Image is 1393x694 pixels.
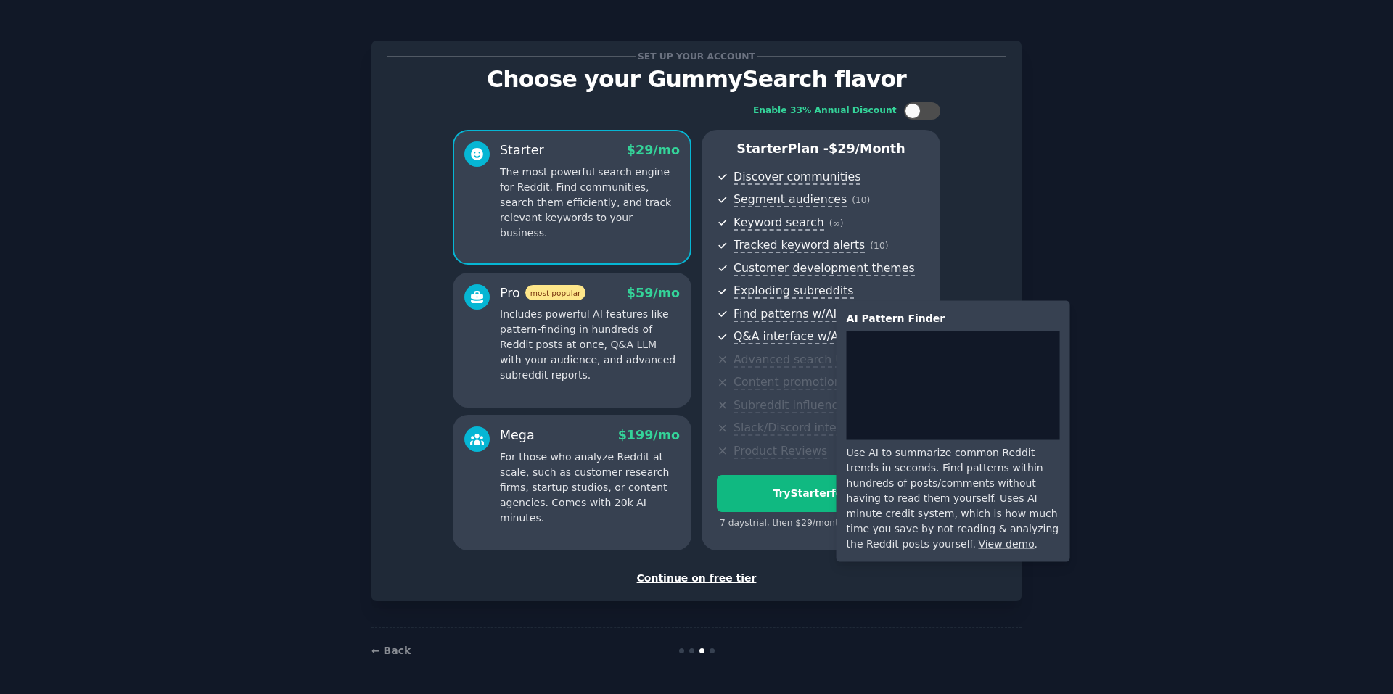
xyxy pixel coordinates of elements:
[829,141,905,156] span: $ 29 /month
[371,645,411,656] a: ← Back
[734,261,915,276] span: Customer development themes
[525,285,586,300] span: most popular
[734,398,855,413] span: Subreddit influencers
[978,538,1034,550] a: View demo
[387,571,1006,586] div: Continue on free tier
[870,241,888,251] span: ( 10 )
[734,421,877,436] span: Slack/Discord integration
[500,450,680,526] p: For those who analyze Reddit at scale, such as customer research firms, startup studios, or conte...
[734,307,837,322] span: Find patterns w/AI
[847,445,1060,552] div: Use AI to summarize common Reddit trends in seconds. Find patterns within hundreds of posts/comme...
[734,238,865,253] span: Tracked keyword alerts
[734,375,889,390] span: Content promotion insights
[618,428,680,442] span: $ 199 /mo
[717,140,925,158] p: Starter Plan -
[718,486,924,501] div: Try Starter for $10
[734,170,860,185] span: Discover communities
[847,311,1060,326] div: AI Pattern Finder
[852,195,870,205] span: ( 10 )
[734,329,842,344] span: Q&A interface w/AI
[500,165,680,241] p: The most powerful search engine for Reddit. Find communities, search them efficiently, and track ...
[627,143,680,157] span: $ 29 /mo
[636,49,758,64] span: Set up your account
[847,331,1060,440] iframe: YouTube video player
[829,218,844,228] span: ( ∞ )
[734,215,824,231] span: Keyword search
[734,444,827,459] span: Product Reviews
[717,517,925,530] div: 7 days trial, then $ 29 /month . Cancel anytime.
[734,352,847,368] span: Advanced search UI
[734,284,853,299] span: Exploding subreddits
[753,104,897,117] div: Enable 33% Annual Discount
[500,307,680,383] p: Includes powerful AI features like pattern-finding in hundreds of Reddit posts at once, Q&A LLM w...
[627,286,680,300] span: $ 59 /mo
[717,475,925,512] button: TryStarterfor$10
[387,67,1006,92] p: Choose your GummySearch flavor
[500,284,585,302] div: Pro
[500,141,544,160] div: Starter
[500,426,535,445] div: Mega
[734,192,847,207] span: Segment audiences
